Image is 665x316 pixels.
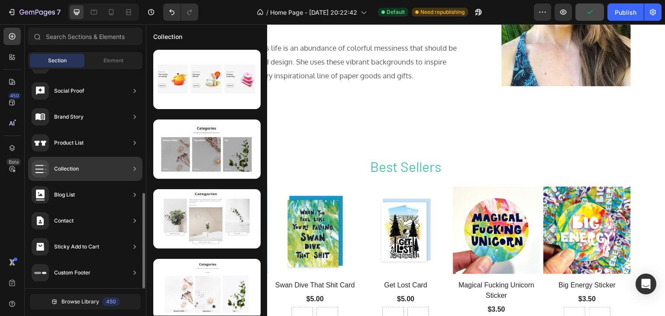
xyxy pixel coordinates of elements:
span: / [266,8,268,17]
div: Undo/Redo [163,3,198,21]
span: Best Sellers [224,134,295,150]
a: Big Energy Sticker [397,162,485,250]
div: 450 [8,92,21,99]
span: Home Page - [DATE] 20:22:42 [270,8,357,17]
button: 7 [3,3,65,21]
span: Default [387,8,405,16]
a: Big Energy Sticker [397,255,485,267]
div: Brand Story [54,113,84,121]
div: Collection [54,164,79,173]
a: Swan Dive That Shit Card [126,162,213,250]
div: Publish [615,8,636,17]
a: Hells Yes Sticker [35,255,122,267]
div: Social Proof [54,87,84,95]
div: 450 [103,297,119,306]
p: 7 [57,7,61,17]
div: $3.50 [35,269,122,281]
span: Section [48,57,67,64]
div: $3.50 [397,269,485,281]
a: Magical Fucking Unicorn Sticker [307,255,394,277]
span: Element [103,57,123,64]
iframe: Design area [146,24,665,316]
div: Sticky Add to Cart [54,242,99,251]
span: Browse Library [61,298,99,306]
div: Blog List [54,190,75,199]
div: $5.00 [216,269,303,281]
div: Custom Footer [54,268,90,277]
div: Product List [54,139,84,147]
a: Magical Fucking Unicorn Sticker [307,162,394,250]
div: $3.50 [307,279,394,291]
div: $5.00 [126,269,213,281]
div: Beta [6,158,21,165]
span: Need republishing [420,8,465,16]
a: Get Lost Card [216,162,303,250]
button: Publish [607,3,644,21]
a: Hells Yes Sticker [35,162,122,250]
div: Open Intercom Messenger [636,274,656,294]
a: Swan Dive That Shit Card [126,255,213,267]
button: Browse Library450 [30,294,141,310]
input: Search Sections & Elements [28,28,142,45]
a: Get Lost Card [216,255,303,267]
div: Contact [54,216,74,225]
